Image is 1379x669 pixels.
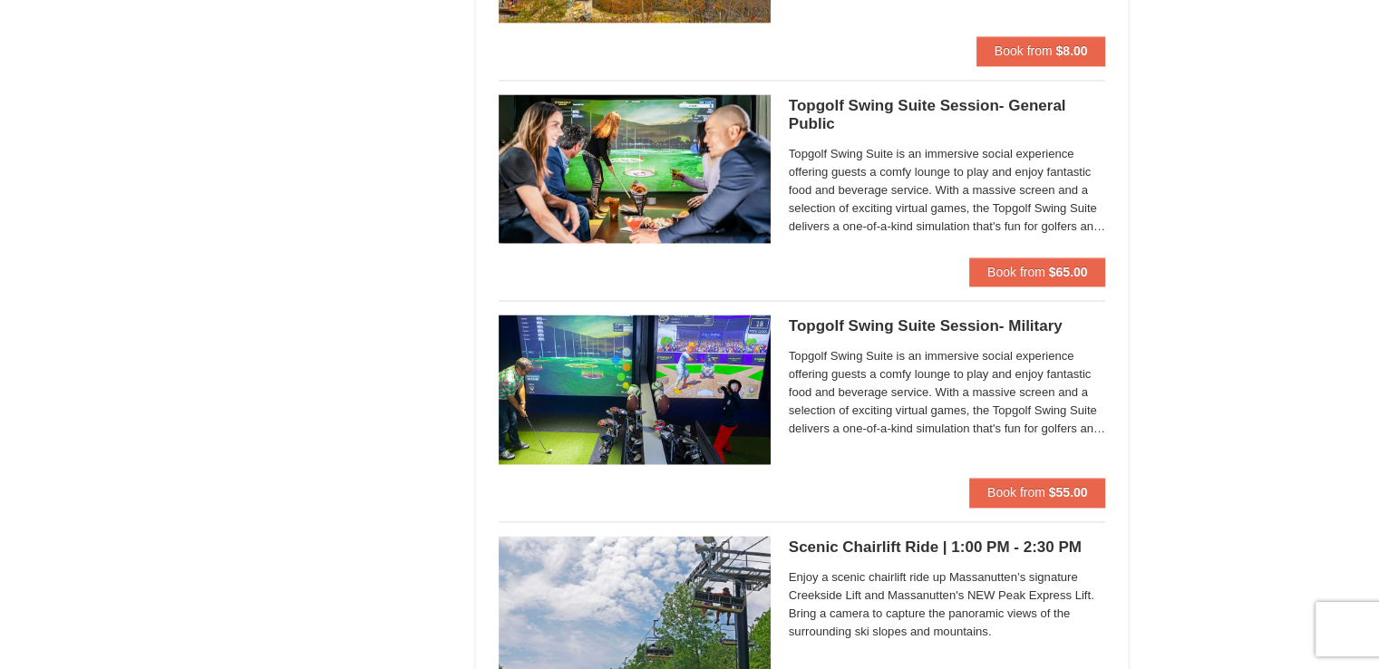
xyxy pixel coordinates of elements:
[789,317,1106,335] h5: Topgolf Swing Suite Session- Military
[987,485,1045,499] span: Book from
[789,568,1106,641] span: Enjoy a scenic chairlift ride up Massanutten’s signature Creekside Lift and Massanutten's NEW Pea...
[789,347,1106,438] span: Topgolf Swing Suite is an immersive social experience offering guests a comfy lounge to play and ...
[1055,44,1087,58] strong: $8.00
[789,97,1106,133] h5: Topgolf Swing Suite Session- General Public
[969,478,1106,507] button: Book from $55.00
[789,538,1106,557] h5: Scenic Chairlift Ride | 1:00 PM - 2:30 PM
[789,145,1106,236] span: Topgolf Swing Suite is an immersive social experience offering guests a comfy lounge to play and ...
[976,36,1106,65] button: Book from $8.00
[1049,265,1088,279] strong: $65.00
[995,44,1053,58] span: Book from
[499,315,771,463] img: 19664770-40-fe46a84b.jpg
[1049,485,1088,499] strong: $55.00
[499,94,771,243] img: 19664770-17-d333e4c3.jpg
[969,257,1106,286] button: Book from $65.00
[987,265,1045,279] span: Book from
